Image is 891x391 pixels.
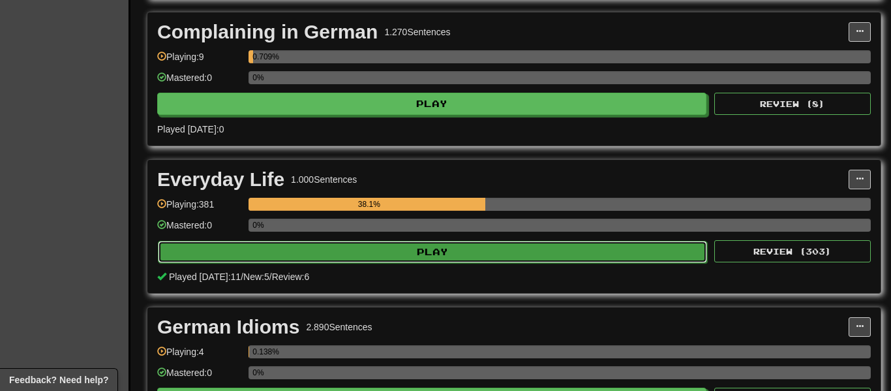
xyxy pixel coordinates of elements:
[157,71,242,93] div: Mastered: 0
[157,219,242,240] div: Mastered: 0
[158,241,707,263] button: Play
[157,50,242,72] div: Playing: 9
[157,317,299,337] div: German Idioms
[157,93,706,115] button: Play
[269,272,272,282] span: /
[306,321,372,334] div: 2.890 Sentences
[714,93,871,115] button: Review (8)
[252,50,253,63] div: 0.709%
[157,198,242,219] div: Playing: 381
[714,240,871,262] button: Review (303)
[252,198,485,211] div: 38.1%
[157,124,224,134] span: Played [DATE]: 0
[291,173,357,186] div: 1.000 Sentences
[272,272,310,282] span: Review: 6
[384,25,450,39] div: 1.270 Sentences
[157,366,242,388] div: Mastered: 0
[243,272,269,282] span: New: 5
[157,170,284,189] div: Everyday Life
[169,272,241,282] span: Played [DATE]: 11
[157,22,378,42] div: Complaining in German
[9,373,108,386] span: Open feedback widget
[157,345,242,367] div: Playing: 4
[241,272,243,282] span: /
